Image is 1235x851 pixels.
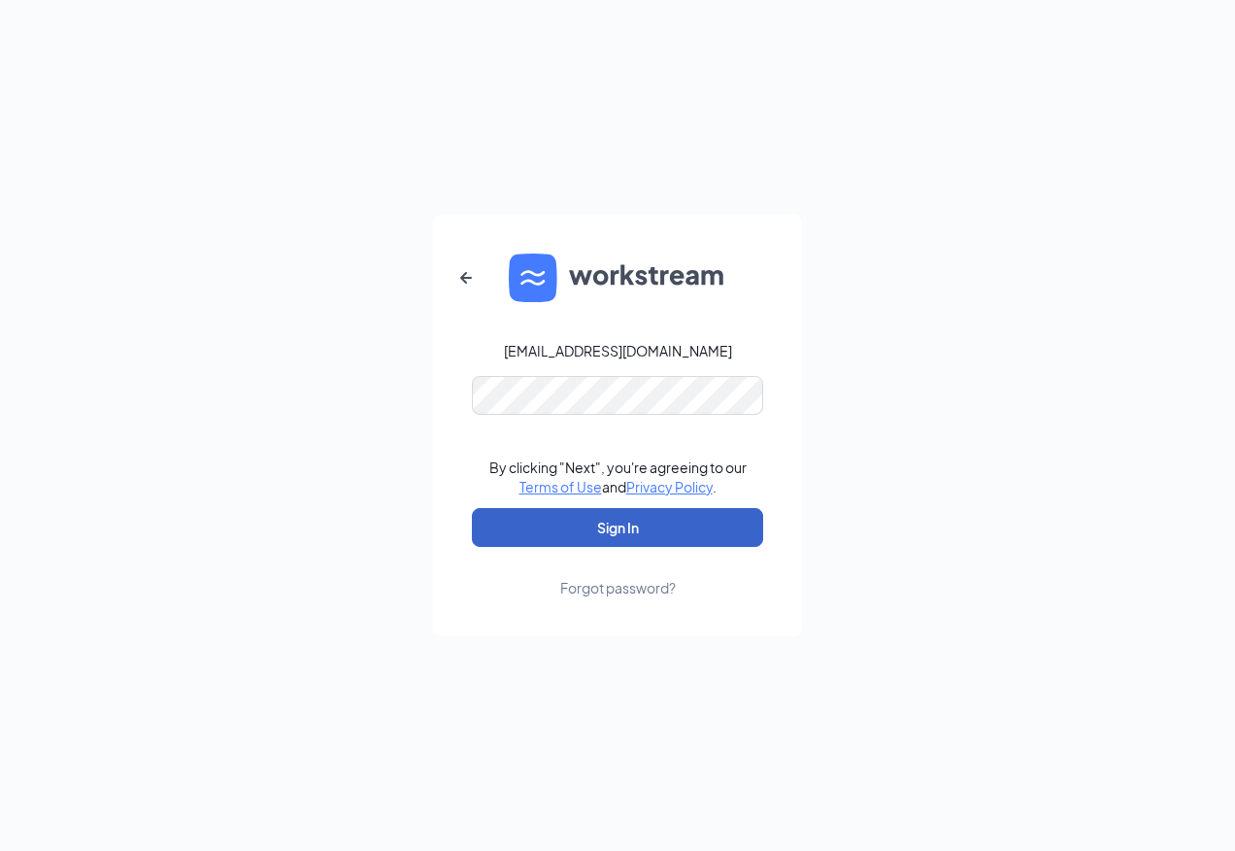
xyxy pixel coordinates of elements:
div: By clicking "Next", you're agreeing to our and . [489,458,747,496]
img: WS logo and Workstream text [509,254,726,302]
div: [EMAIL_ADDRESS][DOMAIN_NAME] [504,341,732,360]
a: Forgot password? [560,547,676,597]
a: Terms of Use [519,478,602,495]
button: Sign In [472,508,763,547]
div: Forgot password? [560,578,676,597]
button: ArrowLeftNew [443,255,489,301]
a: Privacy Policy [626,478,713,495]
svg: ArrowLeftNew [454,266,478,289]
